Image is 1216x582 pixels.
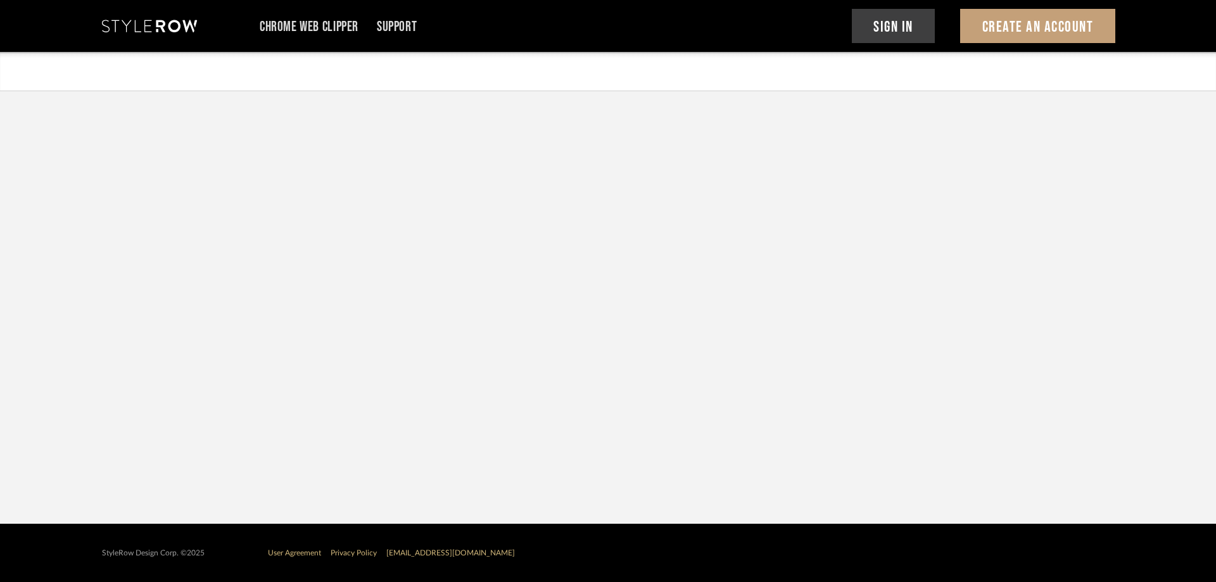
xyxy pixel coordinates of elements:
a: User Agreement [268,549,321,557]
div: StyleRow Design Corp. ©2025 [102,548,205,558]
a: Chrome Web Clipper [260,22,358,32]
a: [EMAIL_ADDRESS][DOMAIN_NAME] [386,549,515,557]
button: Sign In [852,9,935,43]
button: Create An Account [960,9,1115,43]
a: Privacy Policy [331,549,377,557]
a: Support [377,22,417,32]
